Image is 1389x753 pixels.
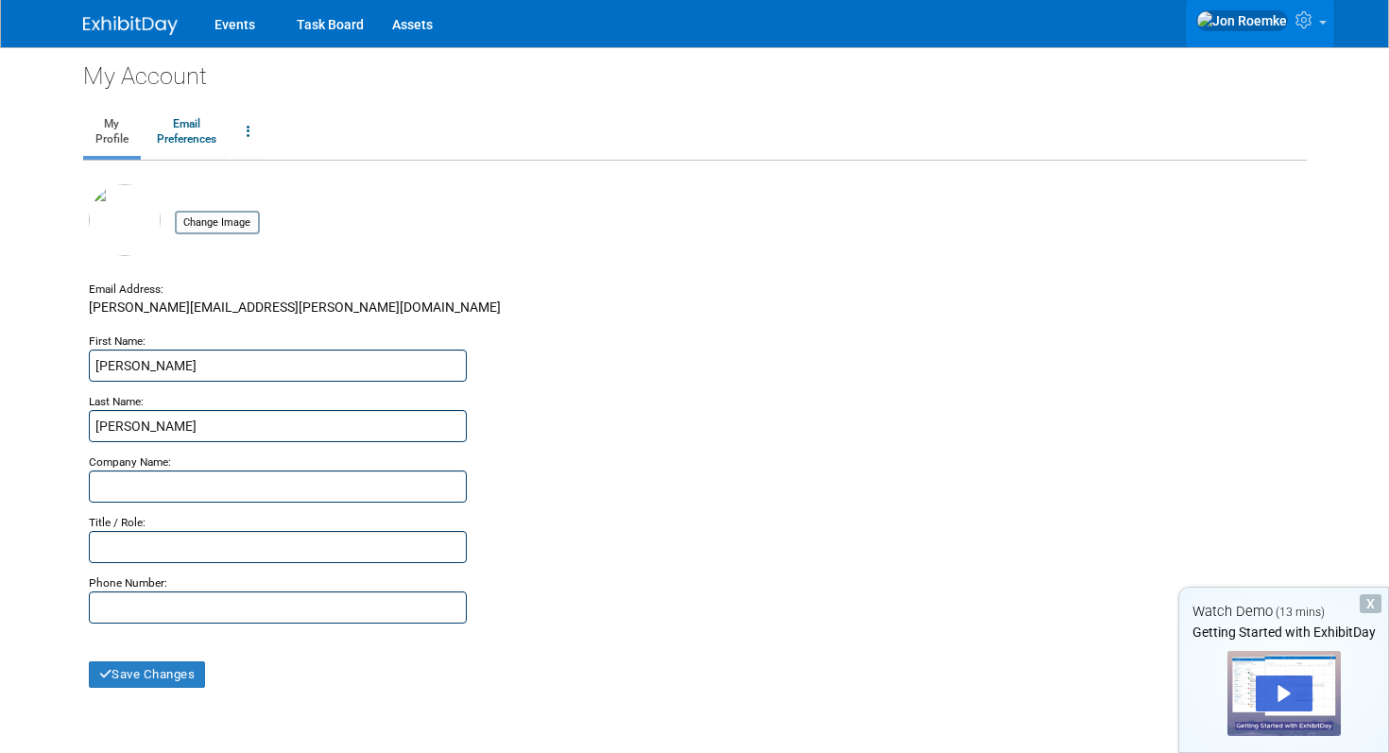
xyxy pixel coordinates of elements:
[1256,676,1312,711] div: Play
[83,47,1307,93] div: My Account
[89,516,146,529] small: Title / Role:
[89,395,144,408] small: Last Name:
[89,576,167,590] small: Phone Number:
[89,455,171,469] small: Company Name:
[1360,594,1381,613] div: Dismiss
[83,109,141,156] a: MyProfile
[145,109,229,156] a: EmailPreferences
[1179,623,1388,642] div: Getting Started with ExhibitDay
[1179,602,1388,622] div: Watch Demo
[83,16,178,35] img: ExhibitDay
[1196,10,1288,31] img: Jon Roemke
[89,298,1301,331] div: [PERSON_NAME][EMAIL_ADDRESS][PERSON_NAME][DOMAIN_NAME]
[89,334,146,348] small: First Name:
[1276,606,1325,619] span: (13 mins)
[89,661,206,688] button: Save Changes
[89,282,163,296] small: Email Address:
